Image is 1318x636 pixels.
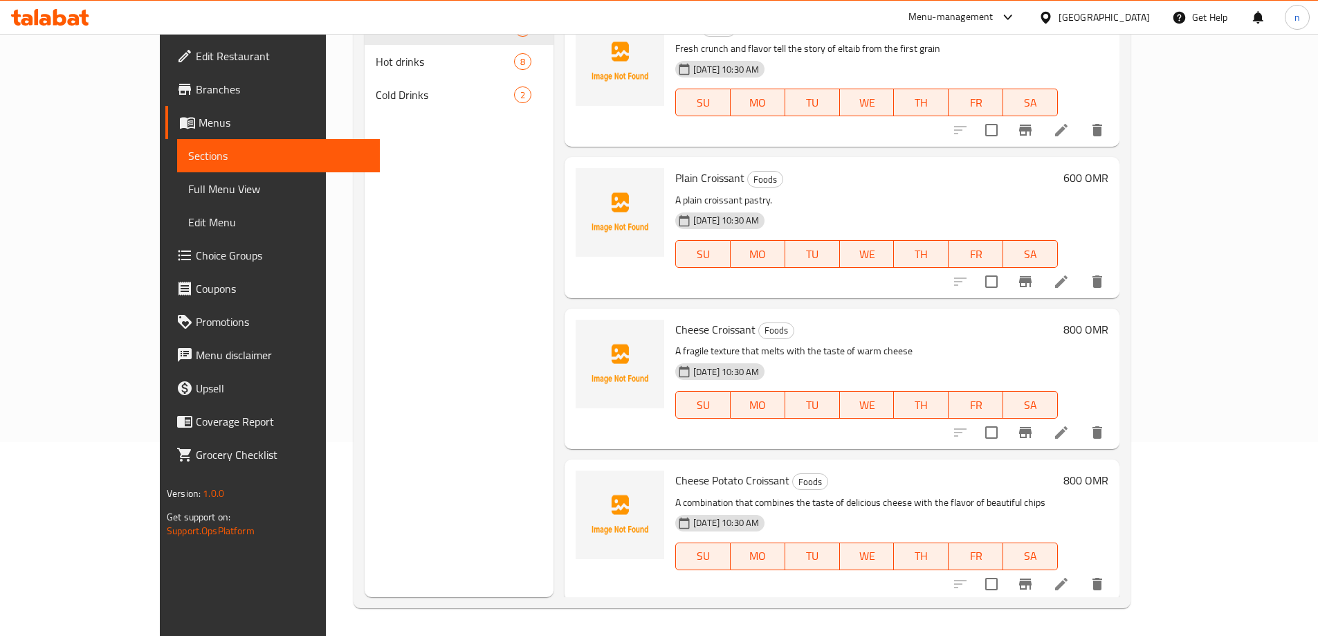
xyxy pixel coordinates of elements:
div: Cold Drinks2 [365,78,553,111]
span: SU [681,546,725,566]
img: Plain Croissant [576,168,664,257]
span: WE [845,546,889,566]
span: [DATE] 10:30 AM [688,365,765,379]
span: Edit Restaurant [196,48,369,64]
span: Full Menu View [188,181,369,197]
span: SU [681,395,725,415]
button: TU [785,240,840,268]
a: Full Menu View [177,172,380,206]
a: Sections [177,139,380,172]
span: Hot drinks [376,53,514,70]
span: SA [1009,93,1052,113]
span: MO [736,244,780,264]
button: TH [894,89,949,116]
span: TU [791,93,834,113]
button: Branch-specific-item [1009,113,1042,147]
a: Edit menu item [1053,273,1070,290]
a: Edit menu item [1053,122,1070,138]
span: TU [791,244,834,264]
button: SA [1003,543,1058,570]
span: TU [791,395,834,415]
button: delete [1081,416,1114,449]
button: FR [949,543,1003,570]
button: Branch-specific-item [1009,416,1042,449]
button: delete [1081,567,1114,601]
span: Edit Menu [188,214,369,230]
span: WE [845,395,889,415]
button: MO [731,240,785,268]
span: MO [736,546,780,566]
span: Menus [199,114,369,131]
span: 2 [515,89,531,102]
button: Branch-specific-item [1009,567,1042,601]
div: Menu-management [908,9,994,26]
span: Get support on: [167,508,230,526]
span: 1.0.0 [203,484,224,502]
div: items [514,53,531,70]
button: MO [731,89,785,116]
div: [GEOGRAPHIC_DATA] [1059,10,1150,25]
span: TH [899,244,943,264]
span: Coverage Report [196,413,369,430]
a: Branches [165,73,380,106]
span: TH [899,546,943,566]
span: SU [681,244,725,264]
a: Grocery Checklist [165,438,380,471]
span: Grocery Checklist [196,446,369,463]
button: SU [675,89,731,116]
span: SA [1009,546,1052,566]
span: TU [791,546,834,566]
span: Select to update [977,570,1006,599]
p: A combination that combines the taste of delicious cheese with the flavor of beautiful chips [675,494,1058,511]
button: WE [840,240,895,268]
button: TU [785,543,840,570]
button: TH [894,240,949,268]
p: Fresh crunch and flavor tell the story of eltaib from the first grain [675,40,1058,57]
button: MO [731,391,785,419]
button: TH [894,543,949,570]
span: Promotions [196,314,369,330]
a: Edit menu item [1053,576,1070,592]
h6: 800 OMR [1063,471,1108,490]
span: Version: [167,484,201,502]
span: TH [899,93,943,113]
span: Select to update [977,418,1006,447]
span: SA [1009,395,1052,415]
button: delete [1081,265,1114,298]
button: TU [785,391,840,419]
a: Menu disclaimer [165,338,380,372]
p: A plain croissant pastry. [675,192,1058,209]
span: Foods [793,474,827,490]
span: TH [899,395,943,415]
button: WE [840,391,895,419]
span: Plain Croissant [675,167,744,188]
nav: Menu sections [365,6,553,117]
span: SU [681,93,725,113]
a: Coupons [165,272,380,305]
div: Foods [792,473,828,490]
a: Upsell [165,372,380,405]
a: Promotions [165,305,380,338]
span: Cheese Potato Croissant [675,470,789,491]
span: Foods [748,172,782,188]
span: FR [954,395,998,415]
span: Branches [196,81,369,98]
span: [DATE] 10:30 AM [688,516,765,529]
span: Cold Drinks [376,87,514,103]
button: FR [949,89,1003,116]
span: Sections [188,147,369,164]
a: Coverage Report [165,405,380,438]
button: SU [675,543,731,570]
span: Foods [759,322,794,338]
a: Menus [165,106,380,139]
span: Select to update [977,267,1006,296]
a: Edit Restaurant [165,39,380,73]
div: Hot drinks8 [365,45,553,78]
button: TU [785,89,840,116]
button: SA [1003,391,1058,419]
span: n [1294,10,1300,25]
span: FR [954,244,998,264]
button: SA [1003,89,1058,116]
